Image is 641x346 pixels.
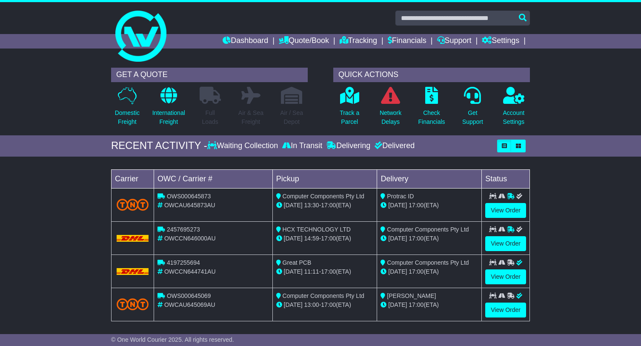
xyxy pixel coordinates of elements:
span: 17:00 [321,301,336,308]
p: International Freight [152,109,185,126]
p: Full Loads [200,109,221,126]
span: 11:11 [304,268,319,275]
span: [DATE] [388,268,407,275]
span: OWS000645069 [167,292,211,299]
div: (ETA) [381,201,478,210]
span: © One World Courier 2025. All rights reserved. [111,336,234,343]
span: 17:00 [409,235,424,242]
a: NetworkDelays [379,86,402,131]
div: GET A QUOTE [111,68,308,82]
span: [DATE] [284,268,303,275]
span: 2457695273 [167,226,200,233]
a: GetSupport [462,86,484,131]
span: 17:00 [321,202,336,209]
span: OWCAU645873AU [164,202,215,209]
p: Check Financials [418,109,445,126]
span: Computer Components Pty Ltd [283,193,364,200]
img: TNT_Domestic.png [117,298,149,310]
span: OWCCN644741AU [164,268,216,275]
a: Support [437,34,472,49]
span: [PERSON_NAME] [387,292,436,299]
div: (ETA) [381,267,478,276]
a: Dashboard [223,34,268,49]
div: (ETA) [381,234,478,243]
span: Great PCB [283,259,312,266]
span: 14:59 [304,235,319,242]
span: [DATE] [284,301,303,308]
a: AccountSettings [503,86,525,131]
span: Computer Components Pty Ltd [387,259,469,266]
a: DomesticFreight [114,86,140,131]
span: 4197255694 [167,259,200,266]
div: - (ETA) [276,300,374,309]
div: QUICK ACTIONS [333,68,530,82]
span: [DATE] [388,301,407,308]
span: 17:00 [321,235,336,242]
span: OWCAU645069AU [164,301,215,308]
span: [DATE] [388,202,407,209]
a: View Order [485,203,526,218]
a: Settings [482,34,519,49]
div: Delivered [372,141,415,151]
span: 13:30 [304,202,319,209]
div: - (ETA) [276,234,374,243]
span: HCX TECHNOLOGY LTD [283,226,351,233]
a: Financials [388,34,426,49]
p: Air / Sea Depot [280,109,303,126]
span: 13:00 [304,301,319,308]
a: View Order [485,303,526,317]
a: Quote/Book [279,34,329,49]
p: Domestic Freight [115,109,140,126]
span: 17:00 [409,301,424,308]
span: 17:00 [409,202,424,209]
span: [DATE] [284,235,303,242]
p: Network Delays [380,109,401,126]
img: DHL.png [117,268,149,275]
div: - (ETA) [276,201,374,210]
a: CheckFinancials [418,86,446,131]
span: OWS000645873 [167,193,211,200]
div: - (ETA) [276,267,374,276]
div: RECENT ACTIVITY - [111,140,207,152]
span: [DATE] [388,235,407,242]
a: Tracking [340,34,377,49]
a: View Order [485,236,526,251]
div: Waiting Collection [207,141,280,151]
span: [DATE] [284,202,303,209]
span: 17:00 [409,268,424,275]
p: Track a Parcel [340,109,359,126]
td: Delivery [377,169,482,188]
td: OWC / Carrier # [154,169,273,188]
span: Protrac ID [387,193,414,200]
td: Carrier [112,169,154,188]
div: Delivering [324,141,372,151]
div: In Transit [280,141,324,151]
span: Computer Components Pty Ltd [283,292,364,299]
img: TNT_Domestic.png [117,199,149,210]
a: View Order [485,269,526,284]
span: Computer Components Pty Ltd [387,226,469,233]
a: InternationalFreight [152,86,186,131]
td: Status [482,169,530,188]
p: Account Settings [503,109,525,126]
div: (ETA) [381,300,478,309]
p: Air & Sea Freight [238,109,263,126]
a: Track aParcel [339,86,360,131]
span: OWCCN646000AU [164,235,216,242]
img: DHL.png [117,235,149,242]
td: Pickup [272,169,377,188]
span: 17:00 [321,268,336,275]
p: Get Support [462,109,483,126]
